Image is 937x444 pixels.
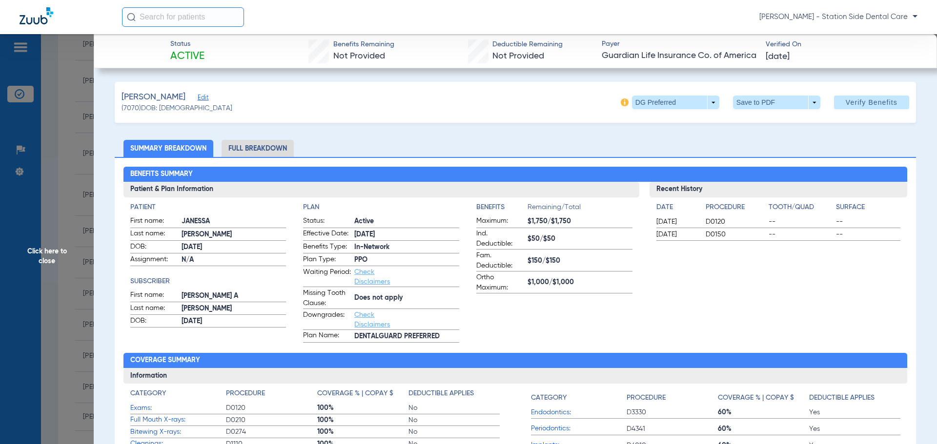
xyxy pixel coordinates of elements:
span: D4341 [627,424,718,434]
span: D0210 [226,415,317,425]
span: [DATE] [182,316,286,327]
span: PPO [354,255,459,265]
img: Zuub Logo [20,7,53,24]
span: DOB: [130,316,178,328]
span: $150/$150 [528,256,632,266]
span: Edit [198,94,206,103]
span: [PERSON_NAME] [182,304,286,314]
span: Ortho Maximum: [476,272,524,293]
span: 100% [317,427,408,437]
span: First name: [130,216,178,228]
button: Verify Benefits [834,96,909,109]
span: Plan Type: [303,254,351,266]
app-breakdown-title: Deductible Applies [408,388,500,402]
span: Verified On [766,39,921,50]
span: -- [836,230,900,239]
span: [PERSON_NAME] - Station Side Dental Care [759,12,917,22]
span: Guardian Life Insurance Co. of America [602,50,757,62]
span: [DATE] [182,242,286,252]
span: Yes [809,407,900,417]
span: Verify Benefits [846,98,897,106]
h4: Deductible Applies [408,388,474,399]
span: Maximum: [476,216,524,228]
span: [DATE] [766,51,790,63]
a: Check Disclaimers [354,269,390,285]
h3: Patient & Plan Information [123,182,639,197]
h4: Patient [130,202,286,212]
span: Endodontics: [531,407,627,418]
span: JANESSA [182,216,286,227]
span: D0120 [706,217,765,227]
a: Check Disclaimers [354,311,390,328]
span: [DATE] [656,230,697,239]
span: Downgrades: [303,310,351,329]
span: $50/$50 [528,234,632,244]
span: 100% [317,403,408,413]
app-breakdown-title: Tooth/Quad [769,202,833,216]
span: Not Provided [333,52,385,60]
span: DOB: [130,242,178,253]
span: [DATE] [656,217,697,227]
app-breakdown-title: Procedure [226,388,317,402]
span: -- [769,217,833,227]
span: [PERSON_NAME] A [182,291,286,301]
img: Search Icon [127,13,136,21]
span: No [408,403,500,413]
span: Bitewing X-rays: [130,427,226,437]
span: Exams: [130,403,226,413]
span: Benefits Type: [303,242,351,253]
app-breakdown-title: Deductible Applies [809,388,900,406]
span: D3330 [627,407,718,417]
span: Does not apply [354,293,459,303]
app-breakdown-title: Procedure [706,202,765,216]
span: $1,000/$1,000 [528,277,632,288]
span: -- [769,230,833,239]
span: Missing Tooth Clause: [303,288,351,309]
span: 60% [718,424,809,434]
span: Waiting Period: [303,267,351,287]
span: Active [354,216,459,227]
span: D0274 [226,427,317,437]
h4: Subscriber [130,276,286,287]
span: In-Network [354,242,459,252]
h4: Surface [836,202,900,212]
h4: Category [130,388,166,399]
h4: Coverage % | Copay $ [317,388,393,399]
span: Plan Name: [303,330,351,342]
span: DENTALGUARD PREFERRED [354,331,459,342]
span: Effective Date: [303,229,351,240]
span: Payer [602,39,757,49]
span: Last name: [130,303,178,315]
span: [PERSON_NAME] [122,91,185,103]
span: Deductible Remaining [492,39,563,50]
span: Status [170,39,204,49]
span: Active [170,50,204,63]
span: Last name: [130,229,178,240]
app-breakdown-title: Date [656,202,697,216]
span: Periodontics: [531,424,627,434]
h4: Procedure [706,202,765,212]
span: D0150 [706,230,765,239]
app-breakdown-title: Procedure [627,388,718,406]
h4: Procedure [226,388,265,399]
app-breakdown-title: Category [130,388,226,402]
span: Assignment: [130,254,178,266]
h4: Coverage % | Copay $ [718,393,794,403]
span: Benefits Remaining [333,39,394,50]
h4: Category [531,393,567,403]
span: 100% [317,415,408,425]
span: N/A [182,255,286,265]
li: Summary Breakdown [123,140,213,157]
h4: Plan [303,202,459,212]
span: [PERSON_NAME] [182,230,286,240]
app-breakdown-title: Coverage % | Copay $ [718,388,809,406]
span: Full Mouth X-rays: [130,415,226,425]
span: -- [836,217,900,227]
input: Search for patients [122,7,244,27]
span: Remaining/Total [528,202,632,216]
img: info-icon [621,98,629,106]
app-breakdown-title: Surface [836,202,900,216]
span: Status: [303,216,351,228]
